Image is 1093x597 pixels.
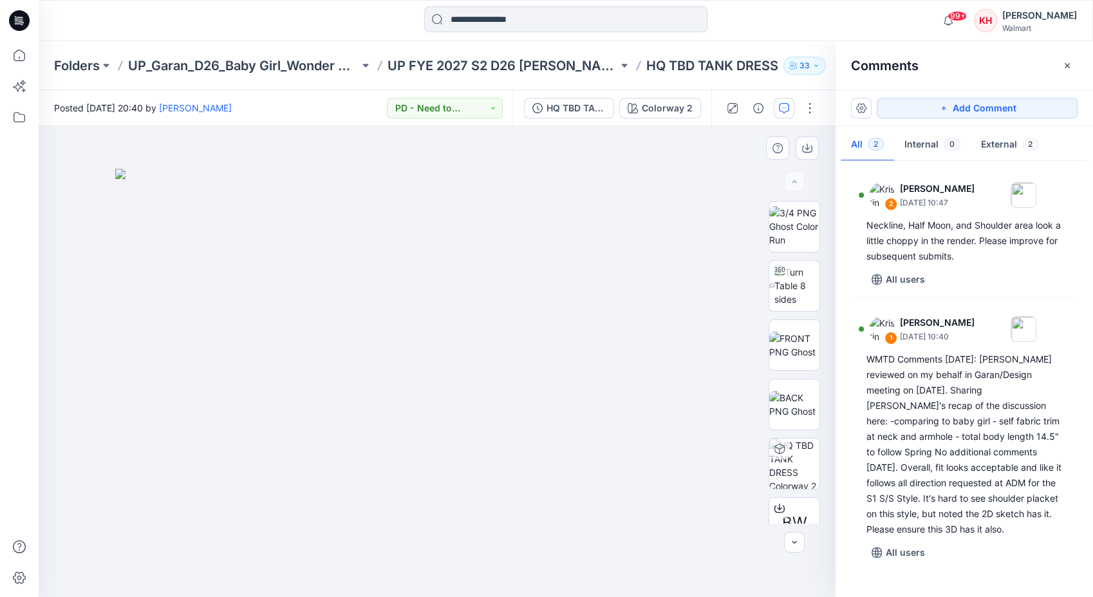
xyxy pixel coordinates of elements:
[524,98,614,118] button: HQ TBD TANK DRESS
[886,545,925,560] p: All users
[866,218,1062,264] div: Neckline, Half Moon, and Shoulder area look a little choppy in the render. Please improve for sub...
[948,11,967,21] span: 99+
[769,439,819,489] img: HQ TBD TANK DRESS Colorway 2
[886,272,925,287] p: All users
[769,206,819,247] img: 3/4 PNG Ghost Color Run
[159,102,232,113] a: [PERSON_NAME]
[877,98,1078,118] button: Add Comment
[866,352,1062,537] div: WMTD Comments [DATE]: [PERSON_NAME] reviewed on my behalf in Garan/Design meeting on [DATE]. Shar...
[769,391,819,418] img: BACK PNG Ghost
[974,9,997,32] div: KH
[619,98,701,118] button: Colorway 2
[841,129,894,162] button: All
[774,265,819,306] img: Turn Table 8 sides
[944,138,960,151] span: 0
[1002,8,1077,23] div: [PERSON_NAME]
[869,316,895,342] img: Kristin Veit
[782,511,807,535] span: BW
[971,129,1049,162] button: External
[769,332,819,359] img: FRONT PNG Ghost
[642,101,693,115] div: Colorway 2
[388,57,619,75] a: UP FYE 2027 S2 D26 [PERSON_NAME]
[783,57,826,75] button: 33
[128,57,359,75] a: UP_Garan_D26_Baby Girl_Wonder Nation
[868,138,884,151] span: 2
[546,101,606,115] div: HQ TBD TANK DRESS
[1022,138,1038,151] span: 2
[894,129,971,162] button: Internal
[54,57,100,75] a: Folders
[1002,23,1077,33] div: Walmart
[900,196,975,209] p: [DATE] 10:47
[884,332,897,345] div: 1
[54,101,232,115] span: Posted [DATE] 20:40 by
[851,58,919,73] h2: Comments
[748,98,769,118] button: Details
[646,57,778,75] p: HQ TBD TANK DRESS
[884,198,897,211] div: 2
[900,315,975,330] p: [PERSON_NAME]
[799,59,810,73] p: 33
[900,330,975,343] p: [DATE] 10:40
[866,542,930,563] button: All users
[900,181,975,196] p: [PERSON_NAME]
[869,182,895,208] img: Kristin Veit
[866,269,930,290] button: All users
